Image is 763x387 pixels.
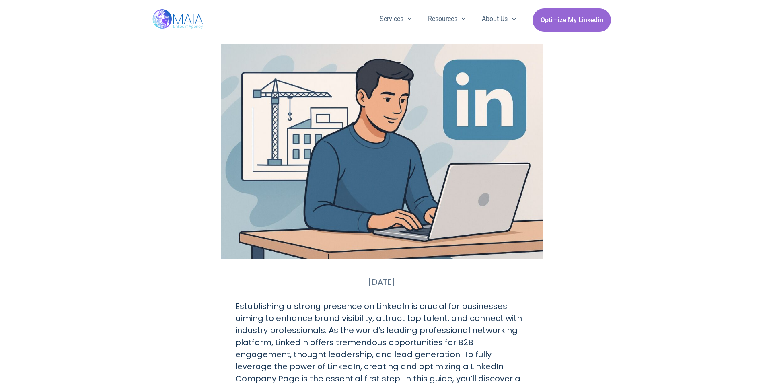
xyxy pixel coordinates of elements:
[372,8,420,29] a: Services
[372,8,524,29] nav: Menu
[533,8,611,32] a: Optimize My Linkedin
[420,8,474,29] a: Resources
[474,8,524,29] a: About Us
[541,12,603,28] span: Optimize My Linkedin
[368,276,395,288] a: [DATE]
[368,276,395,288] time: [DATE]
